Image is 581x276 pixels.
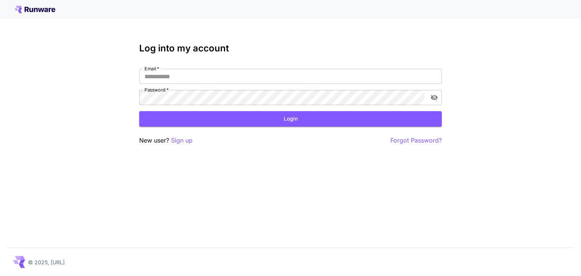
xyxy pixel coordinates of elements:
[171,136,193,145] button: Sign up
[144,65,159,72] label: Email
[28,258,65,266] p: © 2025, [URL]
[139,111,442,127] button: Login
[139,43,442,54] h3: Log into my account
[144,87,169,93] label: Password
[390,136,442,145] button: Forgot Password?
[139,136,193,145] p: New user?
[427,91,441,104] button: toggle password visibility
